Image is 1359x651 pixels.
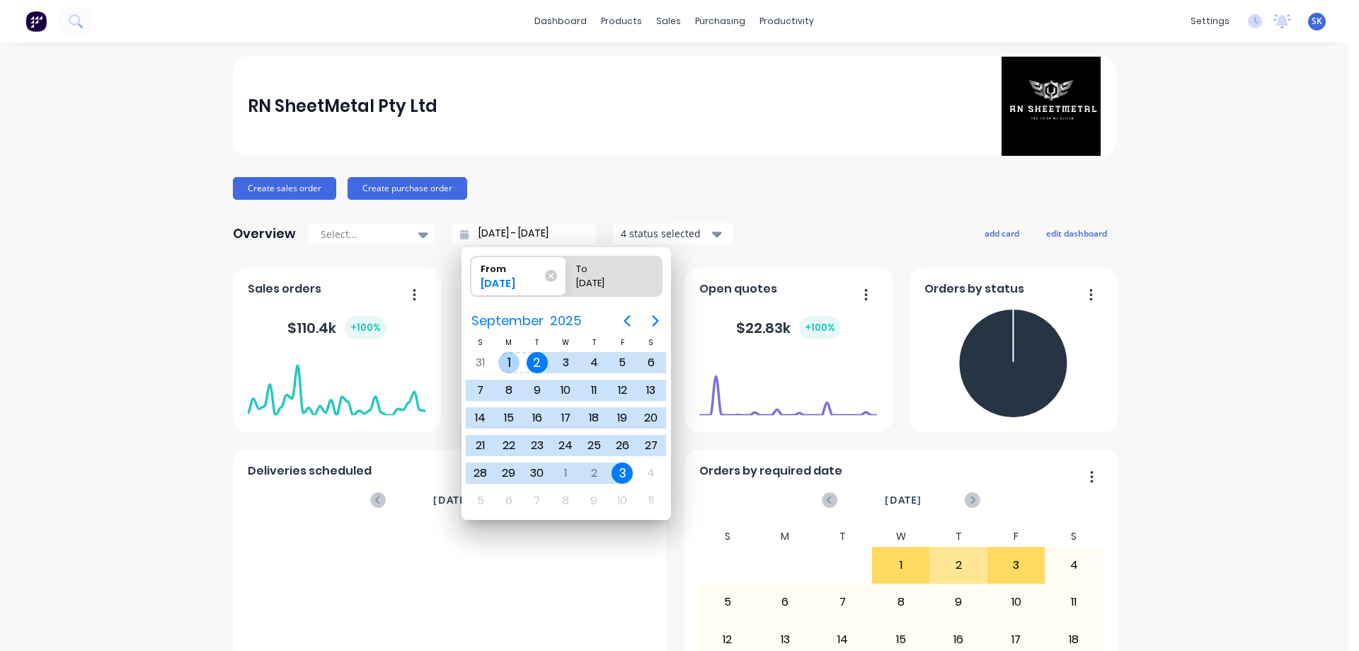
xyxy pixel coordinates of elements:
span: [DATE] [433,492,470,508]
div: S [1045,526,1103,547]
div: sales [649,11,688,32]
span: Sales orders [248,281,321,298]
div: 6 [757,584,814,620]
div: Tuesday, September 23, 2025 [527,435,548,456]
div: productivity [752,11,821,32]
div: S [699,526,757,547]
div: Friday, September 5, 2025 [612,352,633,373]
div: M [757,526,815,547]
div: Wednesday, September 10, 2025 [555,380,576,401]
div: Sunday, September 7, 2025 [470,380,491,401]
div: Monday, September 22, 2025 [498,435,520,456]
div: 11 [1045,584,1102,620]
div: Wednesday, September 17, 2025 [555,407,576,429]
div: settings [1183,11,1237,32]
div: 4 status selected [621,226,710,241]
div: Wednesday, September 3, 2025 [555,352,576,373]
div: [DATE] [475,276,547,296]
div: Saturday, October 4, 2025 [641,463,662,484]
div: Thursday, October 9, 2025 [583,490,604,511]
div: Sunday, October 5, 2025 [470,490,491,511]
div: Tuesday, September 16, 2025 [527,407,548,429]
div: 1 [873,548,929,583]
button: September2025 [463,308,591,334]
span: September [469,308,547,334]
div: Thursday, October 2, 2025 [583,463,604,484]
div: T [523,336,551,349]
button: Next page [641,307,670,335]
div: F [987,526,1045,547]
button: Previous page [613,307,641,335]
div: [DATE] [570,276,643,296]
div: + 100 % [345,316,386,339]
div: To [570,256,643,276]
button: Create purchase order [348,177,467,200]
div: From [475,256,547,276]
div: Thursday, September 4, 2025 [583,352,604,373]
div: Saturday, September 13, 2025 [641,380,662,401]
div: Saturday, September 6, 2025 [641,352,662,373]
div: 8 [873,584,929,620]
div: Tuesday, September 9, 2025 [527,380,548,401]
div: Thursday, September 25, 2025 [583,435,604,456]
div: $ 110.4k [287,316,386,339]
span: Orders by required date [699,463,842,480]
div: Friday, September 12, 2025 [612,380,633,401]
button: add card [975,224,1028,242]
div: 3 [988,548,1045,583]
div: F [608,336,636,349]
button: 4 status selected [613,223,733,244]
span: Open quotes [699,281,777,298]
div: Thursday, September 11, 2025 [583,380,604,401]
div: Friday, September 26, 2025 [612,435,633,456]
div: T [929,526,987,547]
span: 2025 [547,308,585,334]
div: T [580,336,608,349]
span: [DATE] [885,492,922,508]
span: SK [1312,15,1322,28]
div: Thursday, September 18, 2025 [583,407,604,429]
div: S [636,336,665,349]
div: RN SheetMetal Pty Ltd [248,92,437,120]
div: Tuesday, October 7, 2025 [527,490,548,511]
div: Monday, September 15, 2025 [498,407,520,429]
div: Friday, September 19, 2025 [612,407,633,429]
div: Overview [233,220,296,248]
div: Saturday, October 11, 2025 [641,490,662,511]
div: Monday, October 6, 2025 [498,490,520,511]
div: Sunday, August 31, 2025 [470,352,491,373]
div: 9 [930,584,987,620]
div: 2 [930,548,987,583]
div: Wednesday, October 1, 2025 [555,463,576,484]
div: Today, Friday, October 3, 2025 [612,463,633,484]
div: purchasing [688,11,752,32]
img: Factory [25,11,47,32]
div: Saturday, September 27, 2025 [641,435,662,456]
div: Saturday, September 20, 2025 [641,407,662,429]
div: Sunday, September 28, 2025 [470,463,491,484]
div: products [594,11,649,32]
div: M [495,336,523,349]
div: 10 [988,584,1045,620]
div: 5 [699,584,756,620]
div: 7 [815,584,871,620]
div: Friday, October 10, 2025 [612,490,633,511]
div: Sunday, September 21, 2025 [470,435,491,456]
div: Wednesday, October 8, 2025 [555,490,576,511]
div: Tuesday, September 30, 2025 [527,463,548,484]
div: 4 [1045,548,1102,583]
div: + 100 % [799,316,841,339]
div: Monday, September 1, 2025 [498,352,520,373]
div: Tuesday, September 2, 2025 [527,352,548,373]
img: RN SheetMetal Pty Ltd [1002,57,1101,156]
span: Orders by status [924,281,1024,298]
div: W [551,336,580,349]
div: W [872,526,930,547]
div: T [814,526,872,547]
div: Monday, September 8, 2025 [498,380,520,401]
div: $ 22.83k [736,316,841,339]
div: Sunday, September 14, 2025 [470,407,491,429]
div: Wednesday, September 24, 2025 [555,435,576,456]
button: Create sales order [233,177,336,200]
div: S [466,336,495,349]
